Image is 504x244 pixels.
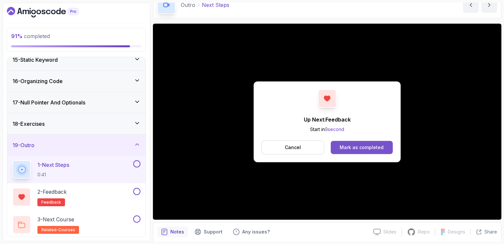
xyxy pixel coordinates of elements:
button: 19-Outro [7,135,146,156]
button: 1-Next Steps0:41 [12,160,140,179]
button: 15-Static Keyword [7,49,146,70]
h3: 19 - Outro [12,141,34,149]
p: 0:41 [37,171,69,178]
h3: 18 - Exercises [12,120,45,128]
p: Support [204,229,222,235]
button: 16-Organizing Code [7,71,146,92]
iframe: 3 - Next Steps [153,24,501,220]
button: Feedback button [229,227,274,237]
span: completed [11,33,50,39]
p: Slides [383,229,396,235]
h3: 15 - Static Keyword [12,56,58,64]
span: related-courses [41,227,75,233]
p: Start in [304,126,351,133]
p: Any issues? [242,229,270,235]
button: 3-Next Courserelated-courses [12,215,140,234]
button: Mark as completed [331,141,393,154]
p: Up Next: Feedback [304,116,351,123]
button: 18-Exercises [7,113,146,134]
h3: 16 - Organizing Code [12,77,63,85]
p: 2 - Feedback [37,188,67,196]
div: Mark as completed [340,144,384,151]
p: Repo [418,229,430,235]
p: Designs [448,229,465,235]
span: feedback [41,200,61,205]
p: Cancel [285,144,301,151]
h3: 17 - Null Pointer And Optionals [12,99,85,106]
button: notes button [157,227,188,237]
a: Dashboard [7,7,94,17]
button: 2-Feedbackfeedback [12,188,140,206]
span: 9 second [325,126,344,132]
p: Outro [181,1,195,9]
p: Share [484,229,497,235]
p: 3 - Next Course [37,215,74,223]
span: 91 % [11,33,23,39]
button: Share [471,229,497,235]
p: Notes [170,229,184,235]
p: Next Steps [202,1,229,9]
p: 1 - Next Steps [37,161,69,169]
button: Cancel [262,141,324,154]
button: 17-Null Pointer And Optionals [7,92,146,113]
button: Support button [191,227,226,237]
